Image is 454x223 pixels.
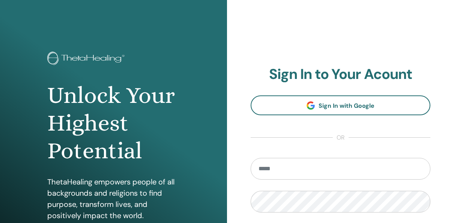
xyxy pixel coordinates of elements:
[251,95,430,115] a: Sign In with Google
[47,82,180,165] h1: Unlock Your Highest Potential
[319,102,374,110] span: Sign In with Google
[333,133,349,142] span: or
[251,66,430,83] h2: Sign In to Your Acount
[47,176,180,221] p: ThetaHealing empowers people of all backgrounds and religions to find purpose, transform lives, a...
